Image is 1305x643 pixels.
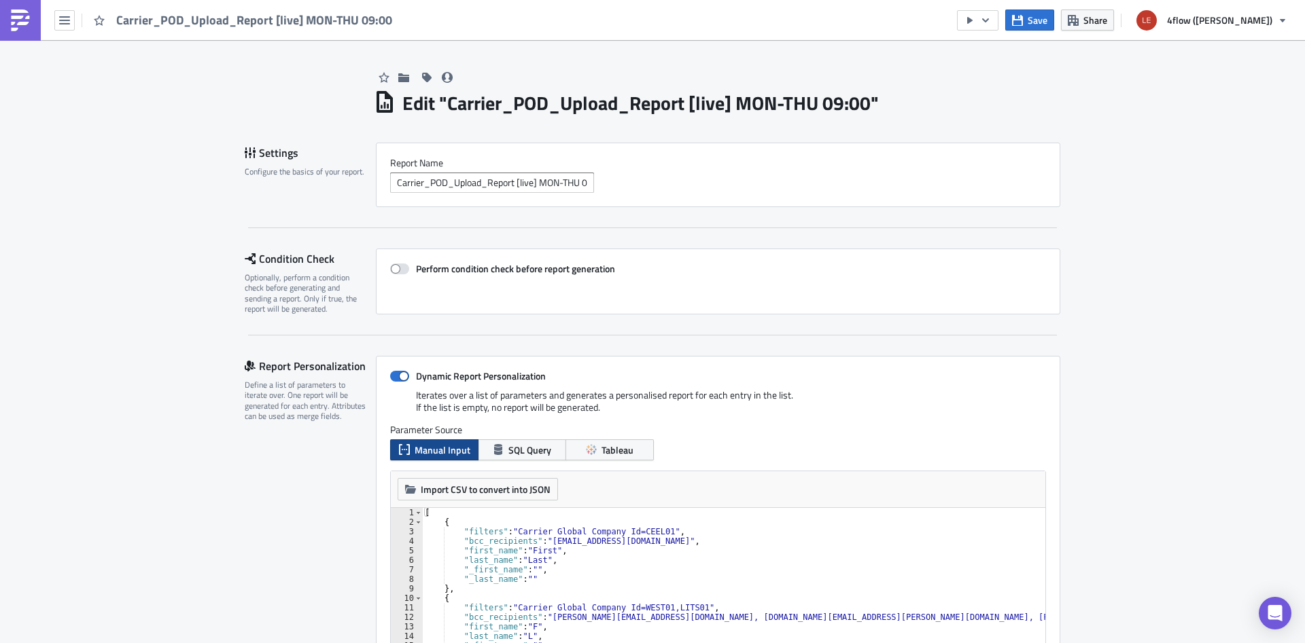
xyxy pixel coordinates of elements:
[398,478,558,500] button: Import CSV to convert into JSON
[1005,10,1054,31] button: Save
[478,439,566,460] button: SQL Query
[245,166,367,177] div: Configure the basics of your report.
[1135,9,1158,32] img: Avatar
[1028,13,1047,27] span: Save
[245,143,376,163] div: Settings
[391,593,423,603] div: 10
[390,389,1046,424] div: Iterates over a list of parameters and generates a personalised report for each entry in the list...
[421,482,551,496] span: Import CSV to convert into JSON
[391,603,423,612] div: 11
[390,157,1046,169] label: Report Nam﻿e
[391,574,423,584] div: 8
[1083,13,1107,27] span: Share
[391,584,423,593] div: 9
[391,622,423,631] div: 13
[391,536,423,546] div: 4
[1128,5,1295,35] button: 4flow ([PERSON_NAME])
[565,439,654,460] button: Tableau
[391,612,423,622] div: 12
[391,631,423,641] div: 14
[1259,597,1291,629] div: Open Intercom Messenger
[391,527,423,536] div: 3
[245,380,367,422] div: Define a list of parameters to iterate over. One report will be generated for each entry. Attribu...
[391,517,423,527] div: 2
[415,443,470,457] span: Manual Input
[390,439,478,460] button: Manual Input
[245,272,367,314] div: Optionally, perform a condition check before generating and sending a report. Only if true, the r...
[416,369,546,383] strong: Dynamic Report Personalization
[1167,13,1272,27] span: 4flow ([PERSON_NAME])
[602,443,633,457] span: Tableau
[391,546,423,555] div: 5
[245,249,376,269] div: Condition Check
[116,12,394,28] span: Carrier_POD_Upload_Report [live] MON-THU 09:00
[391,565,423,574] div: 7
[508,443,551,457] span: SQL Query
[245,356,376,376] div: Report Personalization
[10,10,31,31] img: PushMetrics
[390,424,1046,436] label: Parameter Source
[402,91,879,115] h1: Edit " Carrier_POD_Upload_Report [live] MON-THU 09:00 "
[1061,10,1114,31] button: Share
[391,555,423,565] div: 6
[416,261,615,276] strong: Perform condition check before report generation
[391,508,423,517] div: 1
